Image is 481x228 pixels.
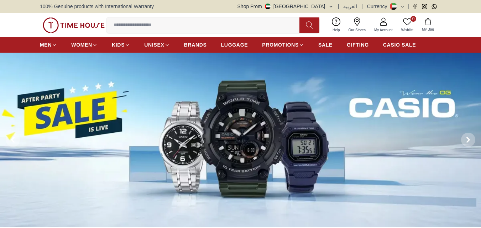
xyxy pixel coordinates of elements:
a: Whatsapp [432,4,437,9]
span: 100% Genuine products with International Warranty [40,3,154,10]
a: BRANDS [184,38,207,51]
img: ... [43,17,105,33]
a: 0Wishlist [397,16,418,34]
span: LUGGAGE [221,41,248,48]
a: CASIO SALE [383,38,416,51]
span: BRANDS [184,41,207,48]
button: Shop From[GEOGRAPHIC_DATA] [237,3,334,10]
span: WOMEN [71,41,92,48]
a: PROMOTIONS [262,38,304,51]
span: My Bag [419,27,437,32]
div: Currency [367,3,390,10]
span: CASIO SALE [383,41,416,48]
span: KIDS [112,41,125,48]
span: Help [330,27,343,33]
span: PROMOTIONS [262,41,299,48]
a: SALE [318,38,333,51]
a: WOMEN [71,38,98,51]
a: Instagram [422,4,427,9]
span: Our Stores [346,27,368,33]
button: العربية [343,3,357,10]
span: | [338,3,339,10]
span: Wishlist [398,27,416,33]
span: 0 [411,16,416,22]
button: My Bag [418,17,438,33]
span: SALE [318,41,333,48]
a: LUGGAGE [221,38,248,51]
a: Facebook [412,4,418,9]
a: UNISEX [144,38,169,51]
span: GIFTING [347,41,369,48]
a: MEN [40,38,57,51]
img: United Arab Emirates [265,4,271,9]
a: GIFTING [347,38,369,51]
a: Our Stores [344,16,370,34]
span: | [361,3,363,10]
a: KIDS [112,38,130,51]
span: UNISEX [144,41,164,48]
span: My Account [371,27,396,33]
span: MEN [40,41,52,48]
a: Help [328,16,344,34]
span: | [408,3,409,10]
